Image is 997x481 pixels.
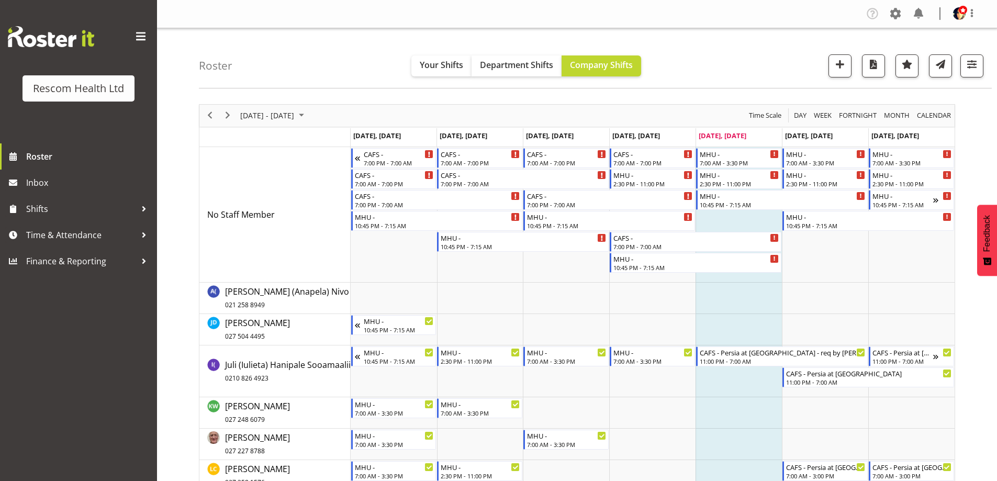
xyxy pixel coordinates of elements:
div: CAFS - [355,170,434,180]
button: Company Shifts [562,55,641,76]
div: MHU - [355,211,520,222]
div: MHU - [613,347,692,357]
div: No Staff Member"s event - CAFS - Begin From Thursday, August 21, 2025 at 7:00:00 AM GMT+12:00 End... [610,148,695,168]
div: MHU - [441,347,520,357]
div: MHU - [700,170,779,180]
div: Liz Collett"s event - MHU - Begin From Tuesday, August 19, 2025 at 2:30:00 PM GMT+12:00 Ends At T... [437,461,522,481]
div: previous period [201,105,219,127]
button: Previous [203,109,217,122]
div: No Staff Member"s event - MHU - Begin From Tuesday, August 19, 2025 at 10:45:00 PM GMT+12:00 Ends... [437,232,609,252]
div: MHU - [441,232,606,243]
div: MHU - [613,170,692,180]
span: No Staff Member [207,209,275,220]
div: 7:00 AM - 3:00 PM [786,472,865,480]
div: MHU - [700,191,865,201]
span: [DATE], [DATE] [871,131,919,140]
div: MHU - [355,430,434,441]
div: No Staff Member"s event - CAFS - Begin From Wednesday, August 20, 2025 at 7:00:00 PM GMT+12:00 En... [523,190,695,210]
img: lisa-averill4ed0ba207759471a3c7c9c0bc18f64d8.png [953,7,966,20]
td: Juli (Iulieta) Hanipale Sooamaalii resource [199,345,351,397]
div: CAFS - [441,170,606,180]
a: No Staff Member [207,208,275,221]
div: No Staff Member"s event - MHU - Begin From Wednesday, August 20, 2025 at 10:45:00 PM GMT+12:00 En... [523,211,695,231]
span: Feedback [982,215,992,252]
button: Department Shifts [472,55,562,76]
div: Liz Collett"s event - MHU - Begin From Monday, August 18, 2025 at 7:00:00 AM GMT+12:00 Ends At Mo... [351,461,436,481]
span: Juli (Iulieta) Hanipale Sooamaalii [225,359,351,383]
div: MHU - [527,430,606,441]
span: calendar [916,109,952,122]
div: 10:45 PM - 7:15 AM [364,326,434,334]
div: CAFS - Persia at [GEOGRAPHIC_DATA] [786,462,865,472]
span: Month [883,109,911,122]
a: Juli (Iulieta) Hanipale Sooamaalii0210 826 4923 [225,359,351,384]
button: Download a PDF of the roster according to the set date range. [862,54,885,77]
span: 027 227 8788 [225,446,265,455]
div: Juli (Iulieta) Hanipale Sooamaalii"s event - MHU - Begin From Tuesday, August 19, 2025 at 2:30:00... [437,346,522,366]
span: [PERSON_NAME] [225,432,290,456]
button: Highlight an important date within the roster. [895,54,918,77]
div: 7:00 AM - 3:30 PM [527,357,606,365]
a: [PERSON_NAME]027 248 6079 [225,400,290,425]
td: Ana (Anapela) Nivo resource [199,283,351,314]
div: CAFS - [613,232,779,243]
div: Judi Dunstan"s event - MHU - Begin From Sunday, August 17, 2025 at 10:45:00 PM GMT+12:00 Ends At ... [351,315,436,335]
div: MHU - [364,316,434,326]
a: [PERSON_NAME] (Anapela) Nivo021 258 8949 [225,285,349,310]
div: August 18 - 24, 2025 [237,105,310,127]
div: No Staff Member"s event - MHU - Begin From Saturday, August 23, 2025 at 7:00:00 AM GMT+12:00 Ends... [782,148,868,168]
div: CAFS - [527,191,692,201]
span: [DATE], [DATE] [785,131,833,140]
div: 7:00 PM - 7:00 AM [364,159,434,167]
button: Month [915,109,953,122]
div: MHU - [355,399,434,409]
td: Kenneth Tunnicliff resource [199,429,351,460]
div: 7:00 PM - 7:00 AM [441,180,606,188]
button: Fortnight [837,109,879,122]
div: No Staff Member"s event - MHU - Begin From Thursday, August 21, 2025 at 10:45:00 PM GMT+12:00 End... [610,253,781,273]
div: 7:00 AM - 3:30 PM [700,159,779,167]
button: Timeline Week [812,109,834,122]
span: [PERSON_NAME] (Anapela) Nivo [225,286,349,310]
div: No Staff Member"s event - CAFS - Begin From Wednesday, August 20, 2025 at 7:00:00 AM GMT+12:00 En... [523,148,609,168]
div: 2:30 PM - 11:00 PM [613,180,692,188]
div: MHU - [355,462,434,472]
div: Kaye Wishart"s event - MHU - Begin From Tuesday, August 19, 2025 at 7:00:00 AM GMT+12:00 Ends At ... [437,398,522,418]
div: 7:00 AM - 3:30 PM [355,409,434,417]
div: MHU - [872,170,951,180]
div: 10:45 PM - 7:15 AM [364,357,434,365]
span: Your Shifts [420,59,463,71]
div: 11:00 PM - 7:00 AM [700,357,865,365]
button: Your Shifts [411,55,472,76]
td: No Staff Member resource [199,147,351,283]
div: 2:30 PM - 11:00 PM [872,180,951,188]
div: Juli (Iulieta) Hanipale Sooamaalii"s event - MHU - Begin From Wednesday, August 20, 2025 at 7:00:... [523,346,609,366]
div: No Staff Member"s event - MHU - Begin From Sunday, August 24, 2025 at 7:00:00 AM GMT+12:00 Ends A... [869,148,954,168]
div: 7:00 PM - 7:00 AM [613,242,779,251]
div: 7:00 AM - 7:00 PM [441,159,520,167]
span: [DATE], [DATE] [526,131,574,140]
span: Finance & Reporting [26,253,136,269]
span: Day [793,109,808,122]
div: 7:00 AM - 3:30 PM [613,357,692,365]
button: Filter Shifts [960,54,983,77]
div: Kenneth Tunnicliff"s event - MHU - Begin From Monday, August 18, 2025 at 7:00:00 AM GMT+12:00 End... [351,430,436,450]
span: [DATE], [DATE] [612,131,660,140]
div: MHU - [786,149,865,159]
div: Rescom Health Ltd [33,81,124,96]
div: Juli (Iulieta) Hanipale Sooamaalii"s event - CAFS - Persia at Emerge House Begin From Sunday, Aug... [869,346,954,366]
button: Next [221,109,235,122]
div: 7:00 AM - 3:30 PM [786,159,865,167]
span: Inbox [26,175,152,191]
div: No Staff Member"s event - CAFS - Begin From Monday, August 18, 2025 at 7:00:00 AM GMT+12:00 Ends ... [351,169,436,189]
span: Time Scale [748,109,782,122]
div: CAFS - Persia at [GEOGRAPHIC_DATA] [872,462,951,472]
span: [DATE] - [DATE] [239,109,295,122]
div: 10:45 PM - 7:15 AM [700,200,865,209]
span: [PERSON_NAME] [225,317,290,341]
td: Judi Dunstan resource [199,314,351,345]
div: 7:00 AM - 3:30 PM [355,440,434,449]
div: MHU - [441,399,520,409]
div: MHU - [700,149,779,159]
div: 10:45 PM - 7:15 AM [441,242,606,251]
